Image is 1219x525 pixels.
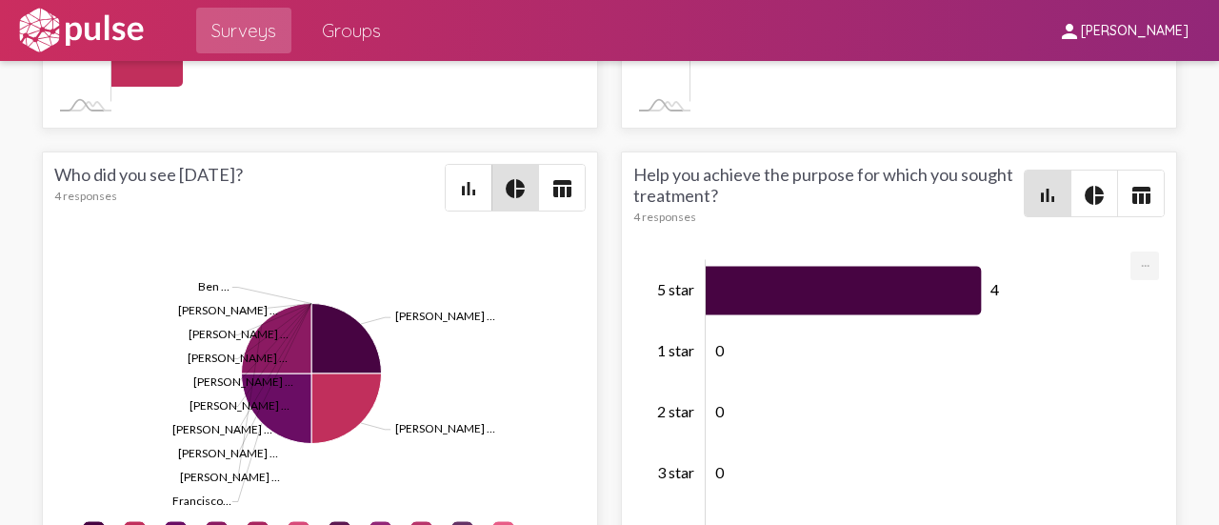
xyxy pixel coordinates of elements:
[492,165,538,211] button: Pie style chart
[657,341,694,359] tspan: 1 star
[190,398,290,413] tspan: [PERSON_NAME] …
[178,303,278,317] g: Brianna Doyle: 0.0%
[715,463,725,481] tspan: 0
[196,8,291,53] a: Surveys
[395,421,495,435] tspan: [PERSON_NAME] …
[198,279,230,293] tspan: Ben …
[395,421,495,435] g: Ian Palmer: 25.0%
[657,463,694,481] tspan: 3 star
[1130,252,1159,270] a: Export [Press ENTER or use arrow keys to navigate]
[1043,12,1204,48] button: [PERSON_NAME]
[550,177,573,200] mat-icon: table_chart
[504,177,527,200] mat-icon: pie_chart
[178,446,278,460] tspan: [PERSON_NAME] …
[189,327,289,341] g: Kevin Skyler: 0.0%
[1081,23,1189,40] span: [PERSON_NAME]
[633,210,1024,224] div: 4 responses
[198,279,230,293] g: Ben Ranghiasci: 0.0%
[189,327,289,341] tspan: [PERSON_NAME] …
[1025,171,1070,216] button: Bar chart
[1036,184,1059,207] mat-icon: bar_chart
[1129,184,1152,207] mat-icon: table_chart
[657,402,694,420] tspan: 2 star
[715,341,725,359] tspan: 0
[539,165,585,211] button: Table view
[172,422,272,436] tspan: [PERSON_NAME] …
[15,7,147,54] img: white-logo.svg
[1071,171,1117,216] button: Pie style chart
[193,374,293,389] g: Rory Rieger: 0.0%
[657,280,694,298] tspan: 5 star
[633,164,1024,224] div: Help you achieve the purpose for which you sought treatment?
[180,470,280,484] tspan: [PERSON_NAME] …
[1083,184,1106,207] mat-icon: pie_chart
[1058,20,1081,43] mat-icon: person
[307,8,396,53] a: Groups
[178,303,278,317] tspan: [PERSON_NAME] …
[172,422,272,436] g: Agustina Del Carril: 0.0%
[180,470,280,484] g: Tamara Stewart: 25.0%
[446,165,491,211] button: Bar chart
[395,310,495,324] g: Kate Martin: 25.0%
[990,280,999,298] tspan: 4
[193,374,293,389] tspan: [PERSON_NAME] …
[172,494,231,508] g: Francisco Siguenza: 25.0%
[715,402,725,420] tspan: 0
[172,494,231,508] tspan: Francisco…
[457,177,480,200] mat-icon: bar_chart
[1118,171,1164,216] button: Table view
[54,189,445,203] div: 4 responses
[395,310,495,324] tspan: [PERSON_NAME] …
[322,13,381,48] span: Groups
[54,164,445,212] div: Who did you see [DATE]?
[172,279,495,508] g: Series
[211,13,276,48] span: Surveys
[188,351,288,365] tspan: [PERSON_NAME] …
[188,351,288,365] g: Justin Shea: 0.0%
[178,446,278,460] g: Michael Beyer: 0.0%
[190,398,290,413] g: Lucas Garrison: 0.0%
